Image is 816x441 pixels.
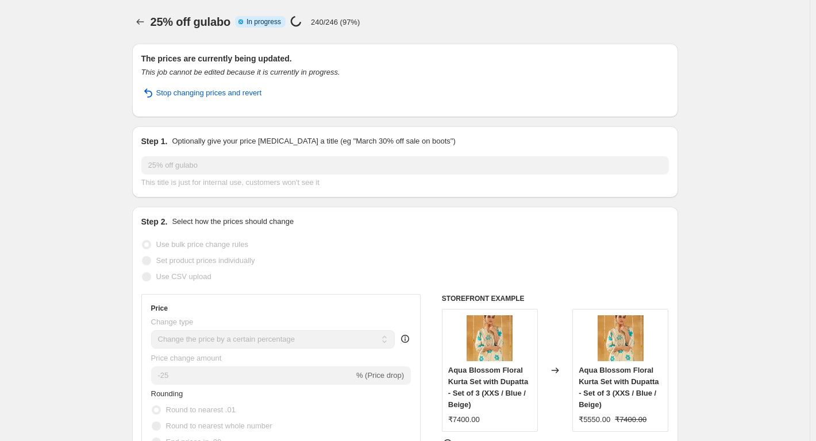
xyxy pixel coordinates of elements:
h2: The prices are currently being updated. [141,53,669,64]
span: Change type [151,318,194,326]
span: This title is just for internal use, customers won't see it [141,178,320,187]
span: Aqua Blossom Floral Kurta Set with Dupatta - Set of 3 (XXS / Blue / Beige) [448,366,528,409]
span: Stop changing prices and revert [156,87,262,99]
img: 2_15_24e1762b-b692-4f7b-82fe-8c33008e59ee_80x.jpg [598,315,644,361]
div: help [399,333,411,345]
img: 2_15_24e1762b-b692-4f7b-82fe-8c33008e59ee_80x.jpg [467,315,513,361]
span: Aqua Blossom Floral Kurta Set with Dupatta - Set of 3 (XXS / Blue / Beige) [579,366,659,409]
span: Set product prices individually [156,256,255,265]
i: This job cannot be edited because it is currently in progress. [141,68,340,76]
h6: STOREFRONT EXAMPLE [442,294,669,303]
span: In progress [247,17,281,26]
span: Use CSV upload [156,272,211,281]
span: ₹7400.00 [448,415,480,424]
button: Stop changing prices and revert [134,84,269,102]
h2: Step 1. [141,136,168,147]
input: -15 [151,366,354,385]
span: Rounding [151,389,183,398]
p: Select how the prices should change [172,216,294,227]
span: % (Price drop) [356,371,404,380]
p: 240/246 (97%) [311,18,360,26]
button: Price change jobs [132,14,148,30]
h2: Step 2. [141,216,168,227]
span: Price change amount [151,354,222,362]
span: ₹7400.00 [615,415,646,424]
span: 25% off gulabo [151,16,230,28]
input: 30% off holiday sale [141,156,669,175]
h3: Price [151,304,168,313]
span: Use bulk price change rules [156,240,248,249]
span: Round to nearest .01 [166,405,236,414]
span: ₹5550.00 [579,415,610,424]
span: Round to nearest whole number [166,421,272,430]
p: Optionally give your price [MEDICAL_DATA] a title (eg "March 30% off sale on boots") [172,136,455,147]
